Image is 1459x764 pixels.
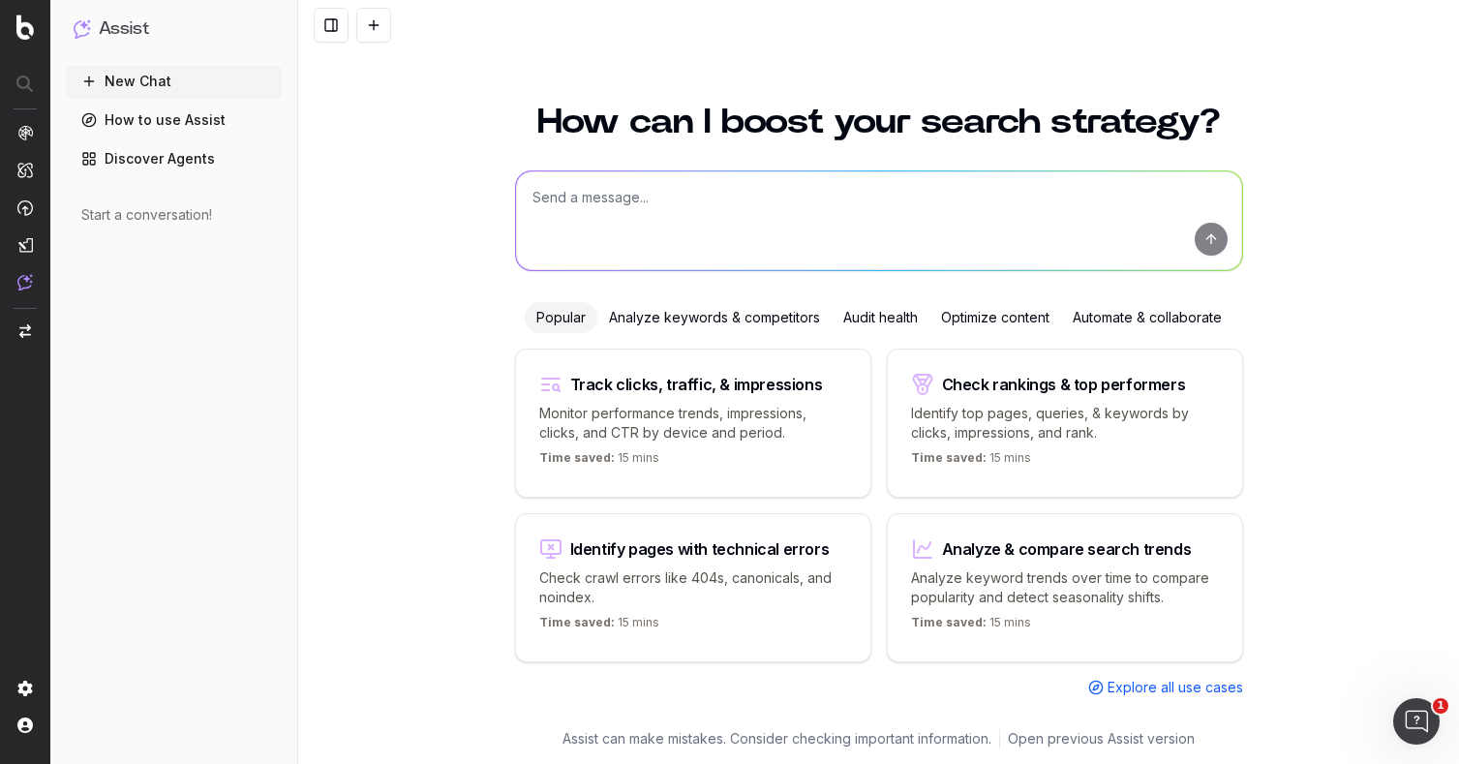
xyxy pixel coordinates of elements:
[942,541,1192,557] div: Analyze & compare search trends
[539,450,659,474] p: 15 mins
[1108,678,1243,697] span: Explore all use cases
[1008,729,1195,749] a: Open previous Assist version
[1061,302,1233,333] div: Automate & collaborate
[539,615,615,629] span: Time saved:
[19,324,31,338] img: Switch project
[911,568,1219,607] p: Analyze keyword trends over time to compare popularity and detect seasonality shifts.
[17,162,33,178] img: Intelligence
[539,404,847,443] p: Monitor performance trends, impressions, clicks, and CTR by device and period.
[17,199,33,216] img: Activation
[942,377,1186,392] div: Check rankings & top performers
[74,19,91,38] img: Assist
[597,302,832,333] div: Analyze keywords & competitors
[911,615,987,629] span: Time saved:
[832,302,929,333] div: Audit health
[911,450,987,465] span: Time saved:
[570,541,830,557] div: Identify pages with technical errors
[1088,678,1243,697] a: Explore all use cases
[911,615,1031,638] p: 15 mins
[66,143,282,174] a: Discover Agents
[1393,698,1440,745] iframe: Intercom live chat
[539,450,615,465] span: Time saved:
[17,681,33,696] img: Setting
[929,302,1061,333] div: Optimize content
[570,377,823,392] div: Track clicks, traffic, & impressions
[1433,698,1448,714] span: 1
[17,274,33,290] img: Assist
[562,729,991,749] p: Assist can make mistakes. Consider checking important information.
[911,450,1031,474] p: 15 mins
[99,15,149,43] h1: Assist
[539,568,847,607] p: Check crawl errors like 404s, canonicals, and noindex.
[525,302,597,333] div: Popular
[17,718,33,733] img: My account
[66,66,282,97] button: New Chat
[74,15,274,43] button: Assist
[66,105,282,136] a: How to use Assist
[539,615,659,638] p: 15 mins
[81,205,266,225] div: Start a conversation!
[17,125,33,140] img: Analytics
[911,404,1219,443] p: Identify top pages, queries, & keywords by clicks, impressions, and rank.
[17,237,33,253] img: Studio
[515,105,1243,139] h1: How can I boost your search strategy?
[16,15,34,40] img: Botify logo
